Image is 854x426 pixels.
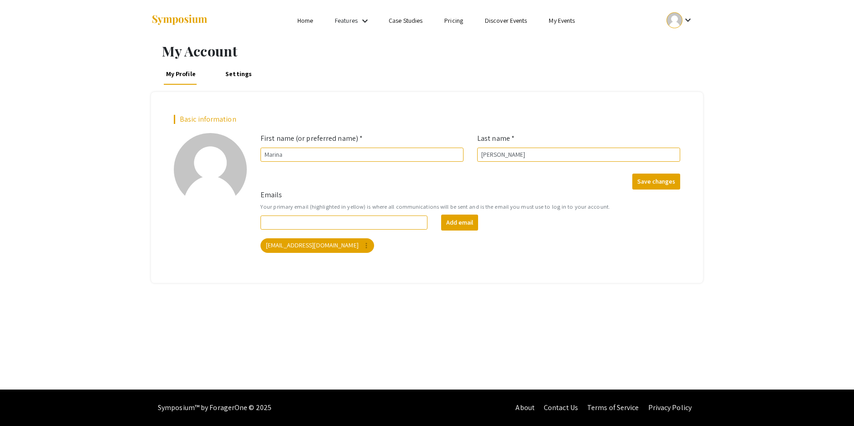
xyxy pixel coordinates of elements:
[174,115,680,123] h2: Basic information
[335,16,358,25] a: Features
[682,15,693,26] mat-icon: Expand account dropdown
[297,16,313,25] a: Home
[516,403,535,412] a: About
[7,385,39,419] iframe: Chat
[260,238,374,253] mat-chip: [EMAIL_ADDRESS][DOMAIN_NAME]
[477,133,515,144] label: Last name *
[162,43,703,59] h1: My Account
[587,403,639,412] a: Terms of Service
[260,190,282,200] label: Emails
[359,15,370,26] mat-icon: Expand Features list
[158,390,271,426] div: Symposium™ by ForagerOne © 2025
[260,133,363,144] label: First name (or preferred name) *
[441,215,478,231] button: Add email
[657,10,703,31] button: Expand account dropdown
[544,403,578,412] a: Contact Us
[648,403,692,412] a: Privacy Policy
[632,174,680,190] button: Save changes
[151,14,208,26] img: Symposium by ForagerOne
[444,16,463,25] a: Pricing
[164,63,198,85] a: My Profile
[389,16,422,25] a: Case Studies
[549,16,575,25] a: My Events
[260,202,680,211] small: Your primary email (highlighted in yellow) is where all communications will be sent and is the em...
[485,16,527,25] a: Discover Events
[260,236,680,255] mat-chip-list: Your emails
[362,241,370,250] mat-icon: more_vert
[259,236,376,255] app-email-chip: Your primary email
[224,63,254,85] a: Settings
